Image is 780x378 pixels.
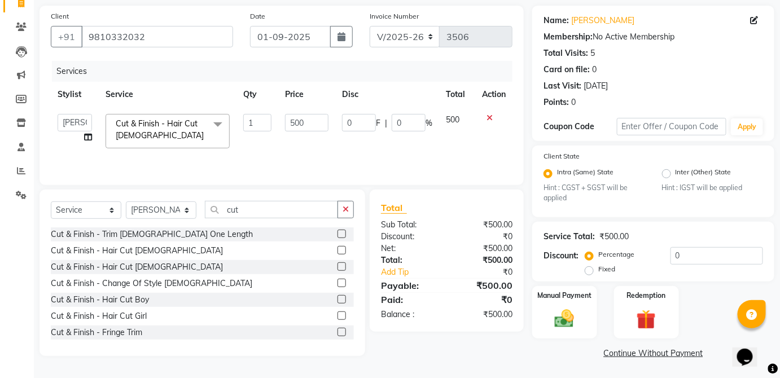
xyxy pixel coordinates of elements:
span: | [385,117,387,129]
div: ₹500.00 [446,219,521,231]
small: Hint : CGST + SGST will be applied [544,183,645,204]
div: ₹0 [446,293,521,306]
div: Total: [373,254,447,266]
div: Cut & Finish - Change Of Style [DEMOGRAPHIC_DATA] [51,278,252,289]
div: Card on file: [544,64,590,76]
label: Fixed [598,264,615,274]
th: Disc [335,82,439,107]
div: [DATE] [584,80,608,92]
div: Services [52,61,521,82]
div: 0 [592,64,597,76]
a: [PERSON_NAME] [571,15,634,27]
button: +91 [51,26,82,47]
th: Qty [236,82,278,107]
div: Cut & Finish - Hair Cut Girl [51,310,147,322]
div: Points: [544,96,569,108]
input: Enter Offer / Coupon Code [617,118,727,135]
iframe: chat widget [733,333,769,367]
div: Last Visit: [544,80,581,92]
div: 0 [571,96,576,108]
label: Client [51,11,69,21]
div: ₹0 [459,266,521,278]
th: Action [475,82,512,107]
a: Continue Without Payment [534,348,772,359]
div: Discount: [373,231,447,243]
div: 5 [590,47,595,59]
div: Discount: [544,250,579,262]
label: Date [250,11,265,21]
th: Service [99,82,236,107]
th: Stylist [51,82,99,107]
label: Percentage [598,249,634,260]
div: Coupon Code [544,121,617,133]
span: Total [381,202,407,214]
div: No Active Membership [544,31,763,43]
label: Manual Payment [537,291,591,301]
div: Cut & Finish - Hair Cut Boy [51,294,149,306]
div: ₹500.00 [446,243,521,254]
span: % [426,117,432,129]
small: Hint : IGST will be applied [662,183,764,193]
label: Redemption [627,291,666,301]
a: Add Tip [373,266,459,278]
input: Search by Name/Mobile/Email/Code [81,26,233,47]
div: Name: [544,15,569,27]
div: Net: [373,243,447,254]
input: Search or Scan [205,201,338,218]
span: 500 [446,115,459,125]
div: Cut & Finish - Trim [DEMOGRAPHIC_DATA] One Length [51,228,253,240]
div: Payable: [373,279,447,292]
label: Inter (Other) State [676,167,731,181]
label: Intra (Same) State [557,167,614,181]
span: F [376,117,380,129]
a: x [204,130,209,140]
div: ₹500.00 [599,231,629,243]
div: Service Total: [544,231,595,243]
th: Price [278,82,335,107]
span: Cut & Finish - Hair Cut [DEMOGRAPHIC_DATA] [116,118,204,140]
label: Invoice Number [370,11,419,21]
div: Cut & Finish - Hair Cut [DEMOGRAPHIC_DATA] [51,261,223,273]
div: ₹500.00 [446,254,521,266]
div: ₹0 [446,231,521,243]
div: Membership: [544,31,593,43]
label: Client State [544,151,580,161]
div: ₹500.00 [446,279,521,292]
div: Balance : [373,309,447,320]
div: Cut & Finish - Fringe Trim [51,327,142,339]
div: Paid: [373,293,447,306]
div: Total Visits: [544,47,588,59]
div: Cut & Finish - Hair Cut [DEMOGRAPHIC_DATA] [51,245,223,257]
img: _gift.svg [630,307,662,332]
button: Apply [731,118,763,135]
img: _cash.svg [549,307,580,330]
div: Sub Total: [373,219,447,231]
th: Total [439,82,475,107]
div: ₹500.00 [446,309,521,320]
